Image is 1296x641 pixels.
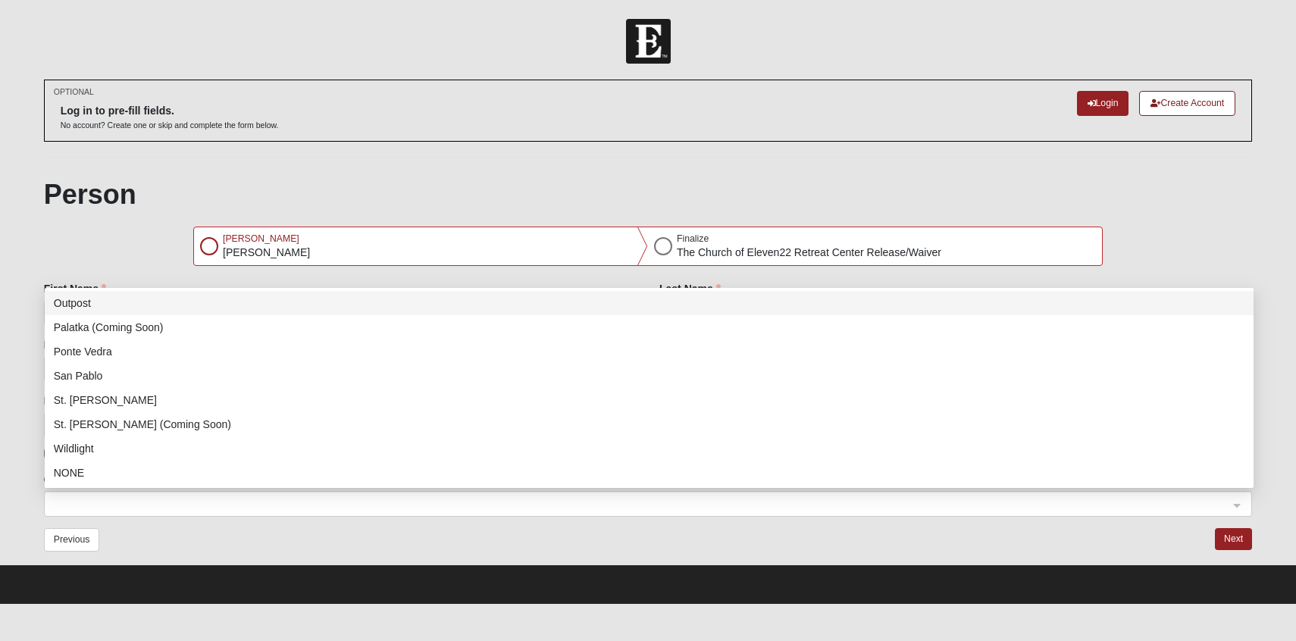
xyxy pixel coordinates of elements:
[1077,91,1129,116] a: Login
[61,105,279,117] h6: Log in to pre-fill fields.
[61,120,279,131] p: No account? Create one or skip and complete the form below.
[677,233,709,244] span: Finalize
[44,178,1253,211] h1: Person
[44,281,106,296] label: First Name
[44,393,121,408] label: Mobile Phone
[223,245,310,261] p: [PERSON_NAME]
[677,245,941,261] p: The Church of Eleven22 Retreat Center Release/Waiver
[54,86,94,98] small: OPTIONAL
[44,472,93,487] label: Campus
[659,281,721,296] label: Last Name
[44,337,80,352] label: Email
[1215,528,1252,550] button: Next
[626,19,671,64] img: Church of Eleven22 Logo
[59,447,403,459] span: Give your consent to receive SMS messages by simply checking the box.
[44,449,54,458] input: Give your consent to receive SMS messages by simply checking the box.
[223,233,299,244] span: [PERSON_NAME]
[1139,91,1235,116] a: Create Account
[44,528,100,552] button: Previous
